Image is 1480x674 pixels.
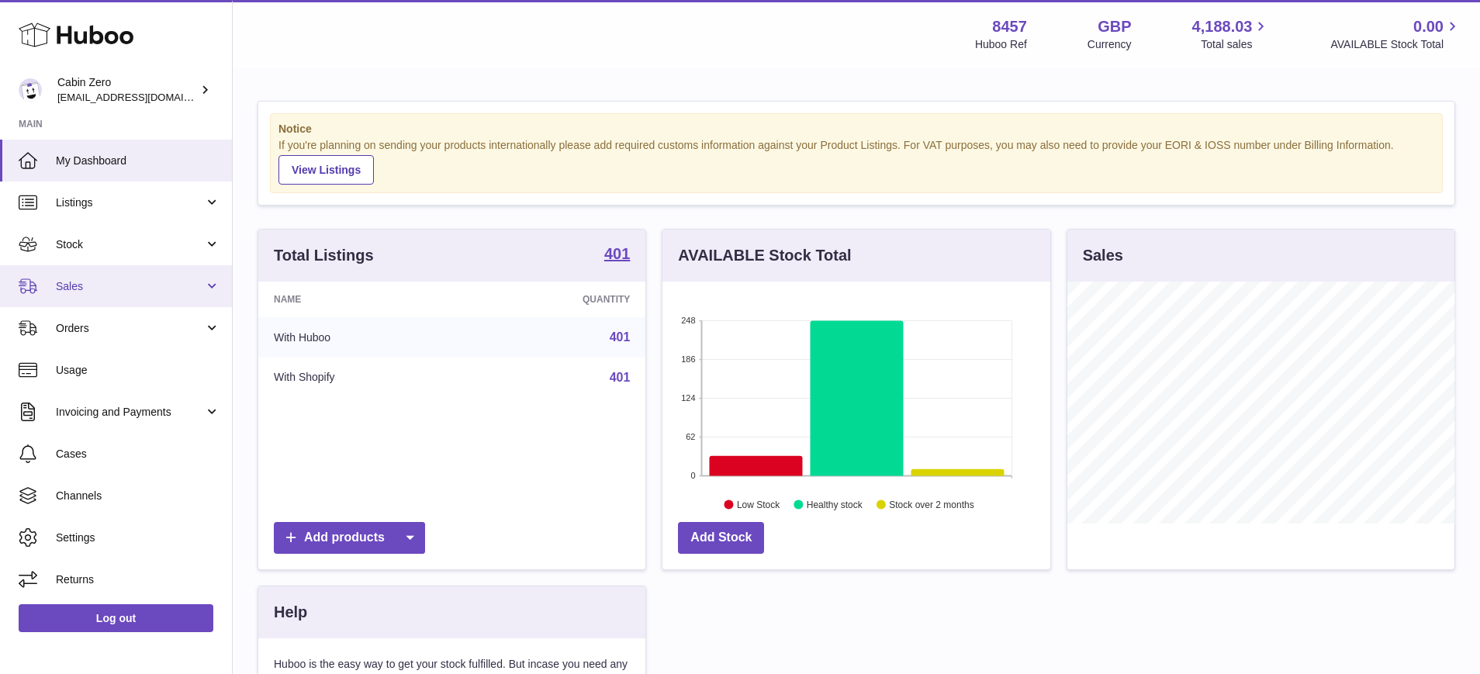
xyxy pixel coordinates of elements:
text: 186 [681,354,695,364]
td: With Huboo [258,317,467,358]
text: Healthy stock [807,499,863,510]
h3: Total Listings [274,245,374,266]
div: Cabin Zero [57,75,197,105]
span: [EMAIL_ADDRESS][DOMAIN_NAME] [57,91,228,103]
div: If you're planning on sending your products internationally please add required customs informati... [278,138,1434,185]
img: huboo@cabinzero.com [19,78,42,102]
h3: Sales [1083,245,1123,266]
text: Low Stock [737,499,780,510]
span: Stock [56,237,204,252]
span: Total sales [1201,37,1270,52]
strong: 401 [604,246,630,261]
a: 401 [610,330,631,344]
th: Quantity [467,282,645,317]
text: 124 [681,393,695,403]
a: 401 [610,371,631,384]
strong: Notice [278,122,1434,137]
span: Returns [56,572,220,587]
td: With Shopify [258,358,467,398]
div: Huboo Ref [975,37,1027,52]
span: Orders [56,321,204,336]
a: 401 [604,246,630,264]
text: 248 [681,316,695,325]
a: Add products [274,522,425,554]
text: Stock over 2 months [890,499,974,510]
a: 0.00 AVAILABLE Stock Total [1330,16,1461,52]
h3: Help [274,602,307,623]
strong: 8457 [992,16,1027,37]
th: Name [258,282,467,317]
span: Usage [56,363,220,378]
text: 0 [691,471,696,480]
span: Cases [56,447,220,461]
span: Invoicing and Payments [56,405,204,420]
text: 62 [686,432,696,441]
span: Sales [56,279,204,294]
span: AVAILABLE Stock Total [1330,37,1461,52]
a: Add Stock [678,522,764,554]
span: 0.00 [1413,16,1444,37]
a: Log out [19,604,213,632]
span: Listings [56,195,204,210]
span: My Dashboard [56,154,220,168]
a: 4,188.03 Total sales [1192,16,1271,52]
strong: GBP [1098,16,1131,37]
span: Settings [56,531,220,545]
span: Channels [56,489,220,503]
h3: AVAILABLE Stock Total [678,245,851,266]
a: View Listings [278,155,374,185]
span: 4,188.03 [1192,16,1253,37]
div: Currency [1088,37,1132,52]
